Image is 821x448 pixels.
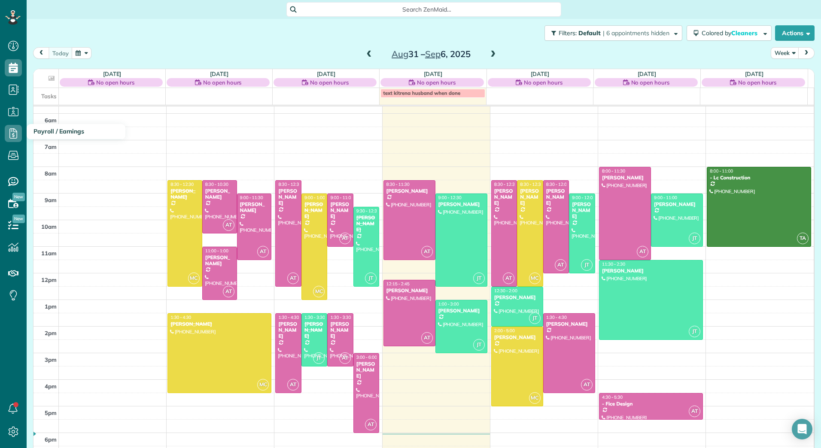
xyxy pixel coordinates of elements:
[689,406,700,417] span: AT
[524,78,563,87] span: No open hours
[210,70,228,77] a: [DATE]
[529,272,541,284] span: MC
[45,303,57,310] span: 1pm
[581,379,593,390] span: AT
[546,315,567,320] span: 1:30 - 4:30
[49,47,73,59] button: today
[45,330,57,336] span: 2pm
[205,254,234,267] div: [PERSON_NAME]
[223,219,234,231] span: AT
[330,315,351,320] span: 1:30 - 3:30
[339,233,351,244] span: AT
[494,334,541,340] div: [PERSON_NAME]
[330,321,351,339] div: [PERSON_NAME]
[33,127,84,135] span: Payroll / Earnings
[205,182,228,187] span: 8:30 - 10:30
[529,392,541,404] span: MC
[546,188,567,206] div: [PERSON_NAME]
[520,188,541,206] div: [PERSON_NAME]
[45,436,57,443] span: 6pm
[529,312,541,324] span: JT
[304,201,325,220] div: [PERSON_NAME]
[365,419,377,430] span: AT
[188,272,200,284] span: MC
[383,90,460,96] span: text kitrena husband when done
[702,29,760,37] span: Colored by
[304,315,325,320] span: 1:30 - 3:30
[602,268,700,274] div: [PERSON_NAME]
[494,328,515,333] span: 2:00 - 5:00
[438,301,459,307] span: 1:00 - 3:00
[313,352,325,364] span: JT
[494,188,515,206] div: [PERSON_NAME]
[438,195,462,200] span: 9:00 - 12:30
[602,168,625,174] span: 8:00 - 11:30
[520,182,543,187] span: 8:30 - 12:30
[438,308,485,314] div: [PERSON_NAME]
[45,409,57,416] span: 5pm
[603,29,669,37] span: | 6 appointments hidden
[775,25,815,41] button: Actions
[689,233,700,244] span: JT
[304,195,325,200] span: 9:00 - 1:00
[339,352,351,364] span: AT
[540,25,682,41] a: Filters: Default | 6 appointments hidden
[240,195,263,200] span: 9:00 - 11:30
[602,394,623,400] span: 4:30 - 5:30
[438,201,485,207] div: [PERSON_NAME]
[417,78,456,87] span: No open hours
[365,272,377,284] span: JT
[738,78,777,87] span: No open hours
[356,354,377,360] span: 3:00 - 6:00
[771,47,799,59] button: Week
[170,315,191,320] span: 1:30 - 4:30
[257,246,269,257] span: AT
[45,117,57,124] span: 6am
[503,272,514,284] span: AT
[797,233,809,244] span: TA
[330,195,353,200] span: 9:00 - 11:00
[421,332,433,344] span: AT
[41,276,57,283] span: 12pm
[313,286,325,297] span: MC
[45,356,57,363] span: 3pm
[12,193,25,201] span: New
[637,246,648,257] span: AT
[96,78,135,87] span: No open hours
[170,188,200,200] div: [PERSON_NAME]
[377,49,485,59] h2: 31 – 6, 2025
[103,70,122,77] a: [DATE]
[278,321,299,339] div: [PERSON_NAME]
[602,175,648,181] div: [PERSON_NAME]
[12,215,25,223] span: New
[631,78,670,87] span: No open hours
[494,182,517,187] span: 8:30 - 12:30
[310,78,349,87] span: No open hours
[544,25,682,41] button: Filters: Default | 6 appointments hidden
[203,78,242,87] span: No open hours
[45,197,57,203] span: 9am
[792,419,812,439] div: Open Intercom Messenger
[356,208,380,214] span: 9:30 - 12:30
[278,182,301,187] span: 8:30 - 12:30
[386,288,433,294] div: [PERSON_NAME]
[317,70,335,77] a: [DATE]
[223,286,234,297] span: AT
[392,48,408,59] span: Aug
[41,223,57,230] span: 10am
[494,288,517,294] span: 12:30 - 2:00
[710,168,733,174] span: 8:00 - 11:00
[745,70,763,77] a: [DATE]
[709,175,809,181] div: - Lc Construction
[386,281,410,287] span: 12:15 - 2:45
[654,195,677,200] span: 9:00 - 11:00
[638,70,656,77] a: [DATE]
[546,182,569,187] span: 8:30 - 12:00
[45,170,57,177] span: 8am
[41,250,57,257] span: 11am
[578,29,601,37] span: Default
[304,321,325,339] div: [PERSON_NAME]
[278,315,299,320] span: 1:30 - 4:30
[572,201,593,220] div: [PERSON_NAME]
[546,321,593,327] div: [PERSON_NAME]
